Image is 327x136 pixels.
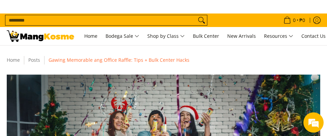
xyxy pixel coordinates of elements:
[3,56,324,64] nav: Breadcrumbs
[3,13,324,27] ul: Customer Navigation
[106,32,139,40] span: Bodega Sale
[144,27,188,45] a: Shop by Class
[7,30,74,42] img: Bulk Buys, Big Smiles: Appliance Raffle Solutions mula sa Mang Kosme!
[81,27,101,45] a: Home
[193,33,219,39] span: Bulk Center
[147,32,185,40] span: Shop by Class
[227,33,256,39] span: New Arrivals
[298,18,306,23] span: ₱0
[292,18,297,23] span: 0
[102,27,143,45] a: Bodega Sale
[28,57,40,63] a: Posts
[278,13,310,27] a: Cart
[301,33,326,39] span: Contact Us
[261,27,297,45] a: Resources
[7,57,20,63] a: Home
[281,17,307,24] span: •
[224,27,259,45] a: New Arrivals
[49,57,189,63] span: Gawing Memorable ang Office Raffle: Tips + Bulk Center Hacks
[310,13,324,27] a: Log in
[84,33,97,39] span: Home
[189,27,222,45] a: Bulk Center
[196,15,207,25] button: Search
[264,32,293,40] span: Resources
